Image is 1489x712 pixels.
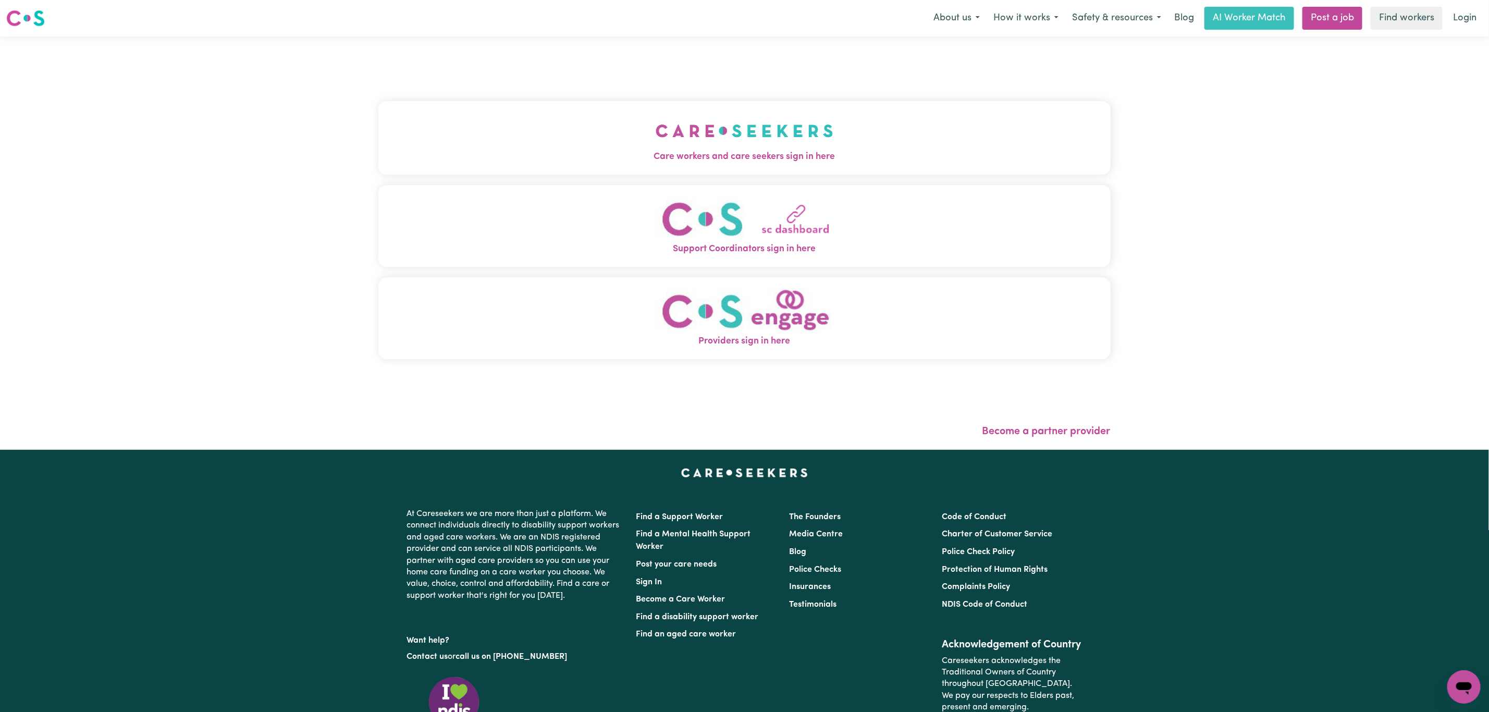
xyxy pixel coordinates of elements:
[6,6,45,30] a: Careseekers logo
[789,513,841,521] a: The Founders
[407,631,624,646] p: Want help?
[1065,7,1168,29] button: Safety & resources
[1371,7,1443,30] a: Find workers
[942,600,1027,609] a: NDIS Code of Conduct
[789,548,806,556] a: Blog
[378,101,1111,174] button: Care workers and care seekers sign in here
[927,7,987,29] button: About us
[1302,7,1362,30] a: Post a job
[378,242,1111,256] span: Support Coordinators sign in here
[407,647,624,667] p: or
[942,566,1048,574] a: Protection of Human Rights
[1447,670,1481,704] iframe: Button to launch messaging window, conversation in progress
[636,630,736,639] a: Find an aged care worker
[636,613,759,621] a: Find a disability support worker
[942,583,1010,591] a: Complaints Policy
[982,426,1111,437] a: Become a partner provider
[636,530,751,551] a: Find a Mental Health Support Worker
[681,469,808,477] a: Careseekers home page
[378,185,1111,267] button: Support Coordinators sign in here
[1168,7,1200,30] a: Blog
[6,9,45,28] img: Careseekers logo
[636,595,725,604] a: Become a Care Worker
[789,583,831,591] a: Insurances
[942,639,1082,651] h2: Acknowledgement of Country
[378,150,1111,164] span: Care workers and care seekers sign in here
[636,560,717,569] a: Post your care needs
[636,578,662,586] a: Sign In
[378,335,1111,348] span: Providers sign in here
[789,600,836,609] a: Testimonials
[987,7,1065,29] button: How it works
[378,277,1111,359] button: Providers sign in here
[407,504,624,606] p: At Careseekers we are more than just a platform. We connect individuals directly to disability su...
[789,566,841,574] a: Police Checks
[1204,7,1294,30] a: AI Worker Match
[789,530,843,538] a: Media Centre
[407,653,448,661] a: Contact us
[942,548,1015,556] a: Police Check Policy
[456,653,568,661] a: call us on [PHONE_NUMBER]
[942,513,1006,521] a: Code of Conduct
[636,513,723,521] a: Find a Support Worker
[942,530,1052,538] a: Charter of Customer Service
[1447,7,1483,30] a: Login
